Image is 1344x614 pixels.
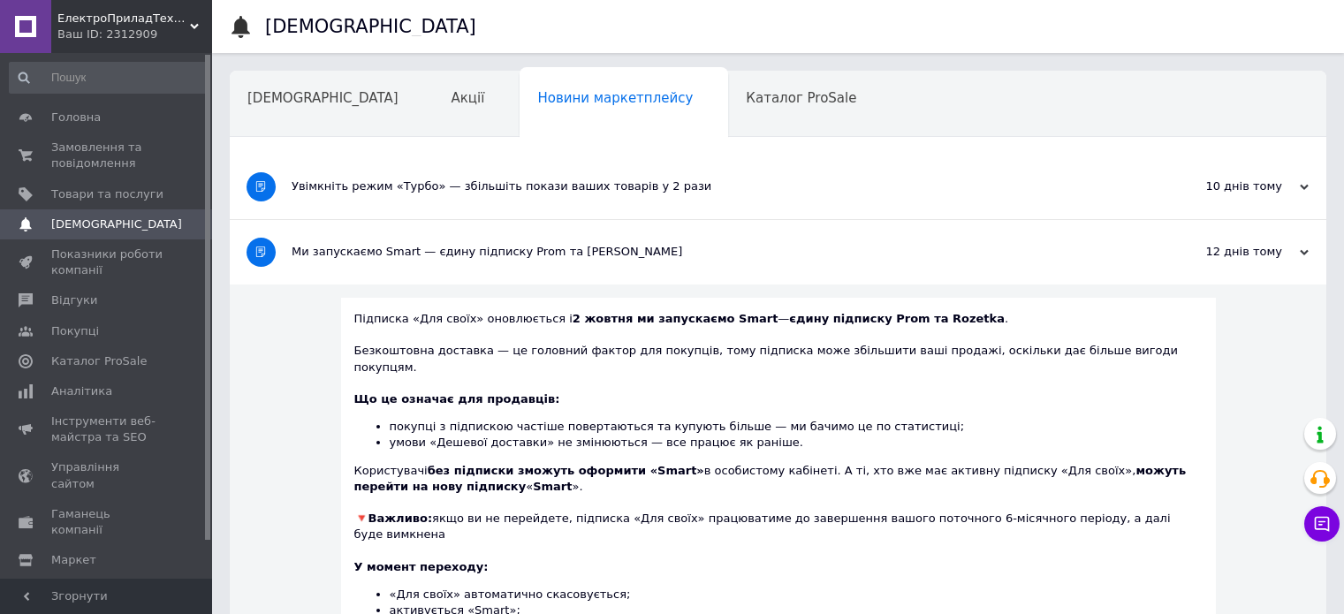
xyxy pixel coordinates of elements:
span: Каталог ProSale [51,353,147,369]
span: Покупці [51,323,99,339]
div: 12 днів тому [1132,244,1309,260]
span: Управління сайтом [51,459,163,491]
b: Smart [533,480,572,493]
button: Чат з покупцем [1304,506,1340,542]
span: Новини маркетплейсу [537,90,693,106]
span: [DEMOGRAPHIC_DATA] [247,90,399,106]
li: покупці з підпискою частіше повертаються та купують більше — ми бачимо це по статистиці; [390,419,1203,435]
span: Замовлення та повідомлення [51,140,163,171]
b: 🔻Важливо: [354,512,433,525]
div: Ми запускаємо Smart — єдину підписку Prom та [PERSON_NAME] [292,244,1132,260]
b: єдину підписку Prom та Rozetka [789,312,1005,325]
b: можуть перейти на нову підписку [354,464,1187,493]
b: без підписки зможуть оформити «Smart» [428,464,704,477]
span: Головна [51,110,101,125]
li: умови «Дешевої доставки» не змінюються — все працює як раніше. [390,435,1203,451]
div: Ваш ID: 2312909 [57,27,212,42]
span: [DEMOGRAPHIC_DATA] [51,216,182,232]
span: ЕлектроПриладТехСервіс [57,11,190,27]
span: Каталог ProSale [746,90,856,106]
span: Гаманець компанії [51,506,163,538]
b: У момент переходу: [354,560,489,573]
span: Інструменти веб-майстра та SEO [51,413,163,445]
span: Показники роботи компанії [51,246,163,278]
b: Що це означає для продавців: [354,392,560,406]
input: Пошук [9,62,209,94]
span: Відгуки [51,292,97,308]
span: Аналітика [51,383,112,399]
span: Маркет [51,552,96,568]
div: 10 днів тому [1132,178,1309,194]
span: Акції [452,90,485,106]
div: Безкоштовна доставка — це головний фактор для покупців, тому підписка може збільшити ваші продажі... [354,327,1203,495]
span: Товари та послуги [51,186,163,202]
h1: [DEMOGRAPHIC_DATA] [265,16,476,37]
div: Увімкніть режим «Турбо» — збільшіть покази ваших товарів у 2 рази [292,178,1132,194]
li: «Для своїх» автоматично скасовується; [390,587,1203,603]
b: 2 жовтня ми запускаємо Smart [573,312,778,325]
